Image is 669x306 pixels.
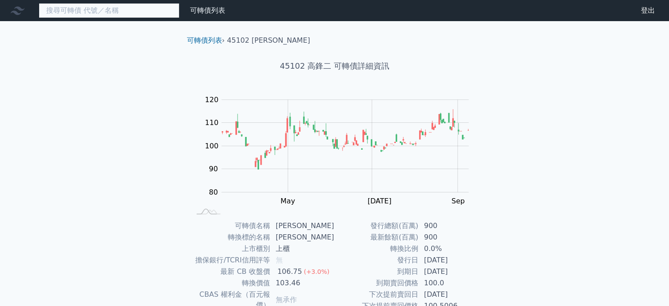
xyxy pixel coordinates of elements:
td: 最新餘額(百萬) [335,232,419,243]
td: 到期賣回價格 [335,277,419,289]
tspan: [DATE] [368,197,391,205]
tspan: 100 [205,142,219,150]
td: 發行總額(百萬) [335,220,419,232]
td: 可轉債名稱 [190,220,271,232]
a: 登出 [634,4,662,18]
g: Chart [200,96,482,223]
td: [DATE] [419,254,479,266]
td: 轉換標的名稱 [190,232,271,243]
td: [DATE] [419,289,479,300]
tspan: Sep [451,197,464,205]
tspan: 80 [209,188,218,196]
span: 無承作 [276,295,297,304]
tspan: May [281,197,295,205]
td: [PERSON_NAME] [271,232,335,243]
td: 900 [419,232,479,243]
div: 106.75 [276,266,304,277]
span: 無 [276,256,283,264]
li: 45102 [PERSON_NAME] [227,35,310,46]
input: 搜尋可轉債 代號／名稱 [39,3,179,18]
td: 轉換價值 [190,277,271,289]
td: 上櫃 [271,243,335,254]
td: 103.46 [271,277,335,289]
td: 上市櫃別 [190,243,271,254]
td: 900 [419,220,479,232]
li: › [187,35,225,46]
tspan: 110 [205,118,219,127]
a: 可轉債列表 [187,36,222,44]
td: 100.0 [419,277,479,289]
td: 0.0% [419,243,479,254]
td: 發行日 [335,254,419,266]
tspan: 120 [205,96,219,104]
td: 下次提前賣回日 [335,289,419,300]
td: 擔保銀行/TCRI信用評等 [190,254,271,266]
td: 轉換比例 [335,243,419,254]
a: 可轉債列表 [190,6,225,15]
h1: 45102 高鋒二 可轉債詳細資訊 [180,60,490,72]
td: [DATE] [419,266,479,277]
tspan: 90 [209,165,218,173]
td: 到期日 [335,266,419,277]
span: (+3.0%) [304,268,329,275]
td: 最新 CB 收盤價 [190,266,271,277]
td: [PERSON_NAME] [271,220,335,232]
